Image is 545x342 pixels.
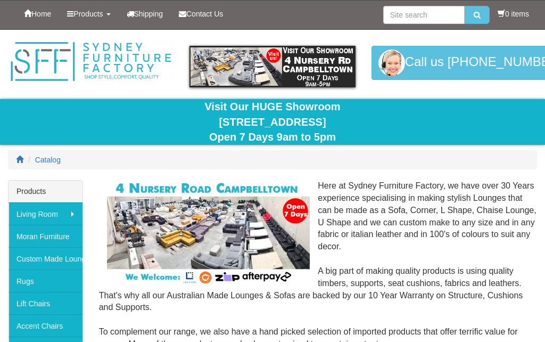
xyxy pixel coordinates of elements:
[9,270,82,292] a: Rugs
[16,1,59,27] a: Home
[9,314,82,337] a: Accent Chairs
[9,181,82,202] div: Products
[35,156,61,164] a: Catalog
[9,292,82,314] a: Lift Chairs
[498,9,529,19] li: 0 items
[9,225,82,247] a: Moran Furniture
[8,99,537,145] div: Visit Our HUGE Showroom [STREET_ADDRESS] Open 7 Days 9am to 5pm
[383,6,465,24] input: Site search
[186,10,223,18] span: Contact Us
[119,1,171,27] a: Shipping
[9,202,82,225] a: Living Room
[134,10,163,18] span: Shipping
[59,1,118,27] a: Products
[73,10,103,18] span: Products
[9,247,82,270] a: Custom Made Lounges
[107,180,310,286] img: Corner Modular Lounges
[171,1,231,27] a: Contact Us
[189,46,355,87] img: showroom.gif
[31,10,51,18] span: Home
[8,40,174,83] img: Sydney Furniture Factory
